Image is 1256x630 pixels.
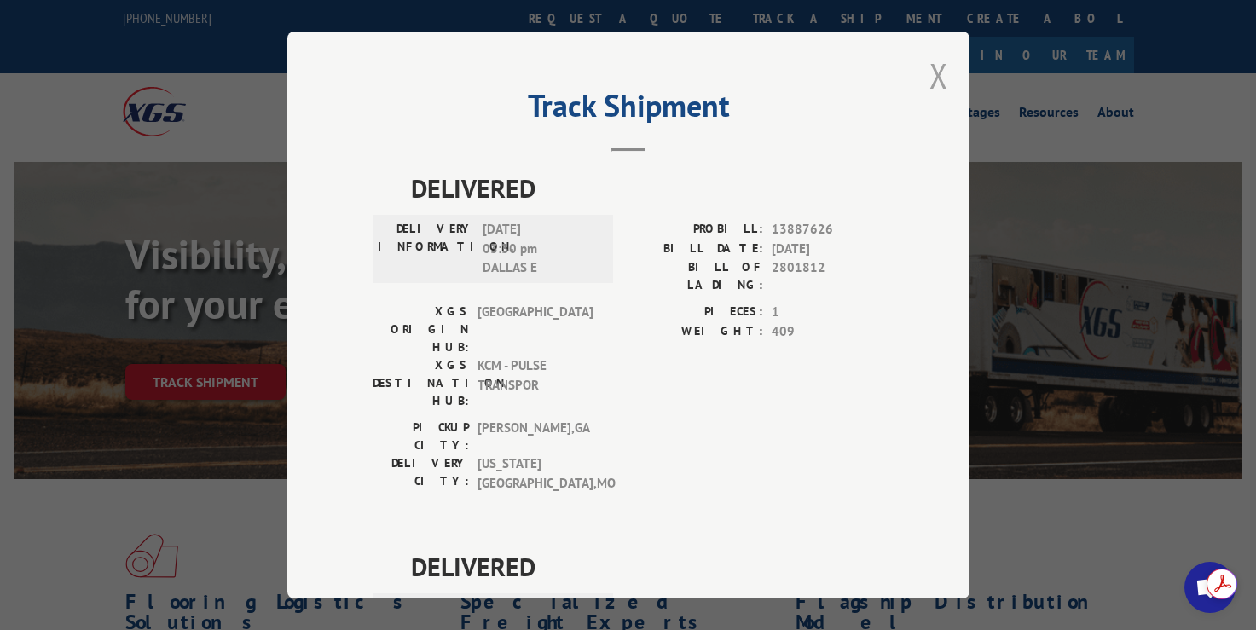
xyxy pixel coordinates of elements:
span: [GEOGRAPHIC_DATA] [478,303,593,356]
label: BILL DATE: [628,240,763,259]
span: [US_STATE][GEOGRAPHIC_DATA] , MO [478,454,593,493]
span: KCM - PULSE TRANSPOR [478,356,593,410]
label: DELIVERY CITY: [373,454,469,493]
span: [DATE] 03:30 pm DALLAS E [483,220,598,278]
span: 409 [772,322,884,342]
label: PROBILL: [628,220,763,240]
label: DELIVERY INFORMATION: [378,220,474,278]
label: PICKUP CITY: [373,419,469,454]
div: Open chat [1184,562,1236,613]
h2: Track Shipment [373,94,884,126]
span: 2801812 [772,258,884,294]
span: DELIVERED [411,169,884,207]
label: XGS ORIGIN HUB: [373,303,469,356]
span: DELIVERED [411,547,884,586]
span: [DATE] [772,240,884,259]
span: 13887626 [772,220,884,240]
span: [PERSON_NAME] , GA [478,419,593,454]
span: 1 [772,303,884,322]
label: WEIGHT: [628,322,763,342]
label: PIECES: [628,303,763,322]
label: XGS DESTINATION HUB: [373,356,469,410]
label: BILL OF LADING: [628,258,763,294]
button: Close modal [929,53,948,98]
